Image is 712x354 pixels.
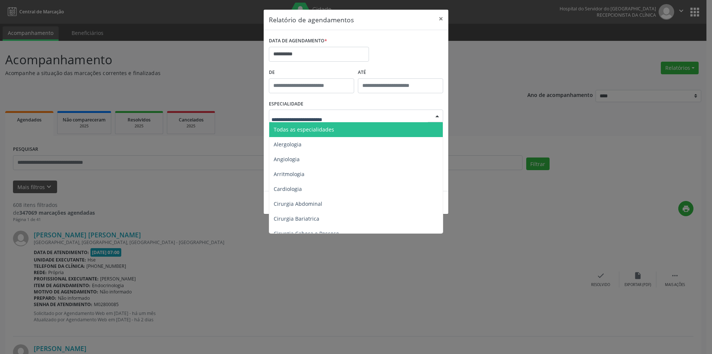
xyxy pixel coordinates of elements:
[274,200,322,207] span: Cirurgia Abdominal
[358,67,443,78] label: ATÉ
[269,35,327,47] label: DATA DE AGENDAMENTO
[269,98,303,110] label: ESPECIALIDADE
[274,170,304,178] span: Arritmologia
[274,185,302,192] span: Cardiologia
[274,141,301,148] span: Alergologia
[269,67,354,78] label: De
[274,156,300,163] span: Angiologia
[274,215,319,222] span: Cirurgia Bariatrica
[274,230,339,237] span: Cirurgia Cabeça e Pescoço
[269,15,354,25] h5: Relatório de agendamentos
[434,10,448,28] button: Close
[274,126,334,133] span: Todas as especialidades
